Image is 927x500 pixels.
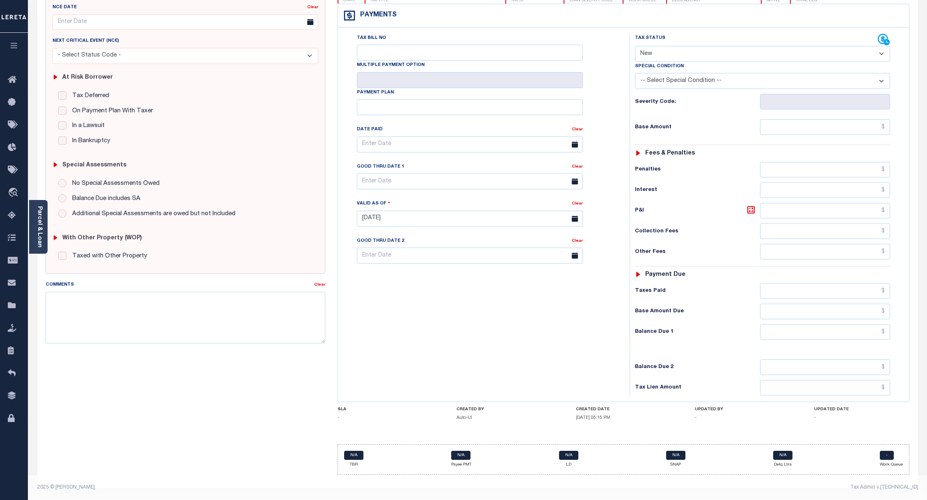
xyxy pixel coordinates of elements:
label: Next Critical Event (NCE) [53,38,119,45]
input: $ [760,119,890,135]
h6: At Risk Borrower [62,74,113,81]
input: $ [760,304,890,319]
span: - [338,416,339,420]
a: N/A [666,451,685,460]
h5: - [814,415,909,420]
input: $ [760,244,890,259]
label: Additional Special Assessments are owed but not Included [68,209,235,219]
a: Clear [572,127,583,132]
label: Taxed with Other Property [68,252,147,261]
a: Clear [572,239,583,243]
label: Good Thru Date 2 [357,238,404,245]
h4: CREATED DATE [576,407,671,412]
h5: Auto-UI [457,415,552,420]
a: N/A [344,451,363,460]
label: Payment Plan [357,89,394,96]
label: Tax Deferred [68,91,109,101]
h6: P&I [635,205,760,216]
label: Valid as Of [357,200,390,207]
h4: CREATED BY [457,407,552,412]
h6: Base Amount Due [635,308,760,315]
h4: Payments [356,11,397,19]
p: Work Queue [880,462,903,468]
label: Comments [46,282,74,289]
h4: UPDATED DATE [814,407,909,412]
p: TBR [344,462,363,468]
input: $ [760,223,890,239]
input: Enter Date [357,136,583,152]
label: In a Lawsuit [68,121,105,131]
label: Multiple Payment Option [357,62,425,69]
label: Balance Due includes SA [68,194,140,204]
input: $ [760,283,890,299]
a: Clear [314,283,325,287]
div: 2025 © [PERSON_NAME]. [31,484,478,491]
label: Tax Status [635,35,665,42]
input: $ [760,162,890,177]
i: travel_explore [8,188,21,198]
h6: Tax Lien Amount [635,384,760,391]
h6: with Other Property (WOP) [62,235,142,242]
a: Clear [572,165,583,169]
label: No Special Assessments Owed [68,179,160,189]
h6: Penalties [635,166,760,173]
p: Payee PMT [451,462,471,468]
h6: Balance Due 2 [635,364,760,370]
label: Special Condition [635,63,684,70]
label: In Bankruptcy [68,136,110,146]
a: - [880,451,894,460]
label: NCE Date [53,4,77,11]
div: Tax Admin v.[TECHNICAL_ID] [484,484,918,491]
a: N/A [559,451,578,460]
input: $ [760,182,890,198]
h6: Other Fees [635,249,760,255]
input: Enter Date [53,14,318,30]
h6: Interest [635,187,760,193]
input: $ [760,203,890,218]
p: SNAP [666,462,685,468]
input: Enter Date [357,211,583,227]
input: $ [760,359,890,375]
h6: Payment due [645,271,685,278]
label: Date Paid [357,126,383,133]
a: Clear [572,202,583,206]
input: $ [760,380,890,395]
h6: Balance Due 1 [635,329,760,335]
p: Delq Ltrs [773,462,792,468]
a: N/A [773,451,792,460]
a: N/A [451,451,470,460]
h6: Taxes Paid [635,288,760,294]
a: Clear [307,5,318,9]
h6: Collection Fees [635,228,760,235]
p: LD [559,462,578,468]
h6: Base Amount [635,124,760,131]
input: Enter Date [357,248,583,264]
label: Good Thru Date 1 [357,164,404,170]
h4: SLA [338,407,433,412]
a: Parcel & Loan [37,206,42,248]
h5: - [695,415,790,420]
h6: Fees & Penalties [645,150,695,157]
label: Tax Bill No [357,35,386,42]
label: On Payment Plan With Taxer [68,107,153,116]
h6: Special Assessments [62,162,126,169]
input: $ [760,324,890,340]
h6: Severity Code: [635,99,760,105]
h4: UPDATED BY [695,407,790,412]
h5: [DATE] 05:15 PM [576,415,671,420]
input: Enter Date [357,173,583,189]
